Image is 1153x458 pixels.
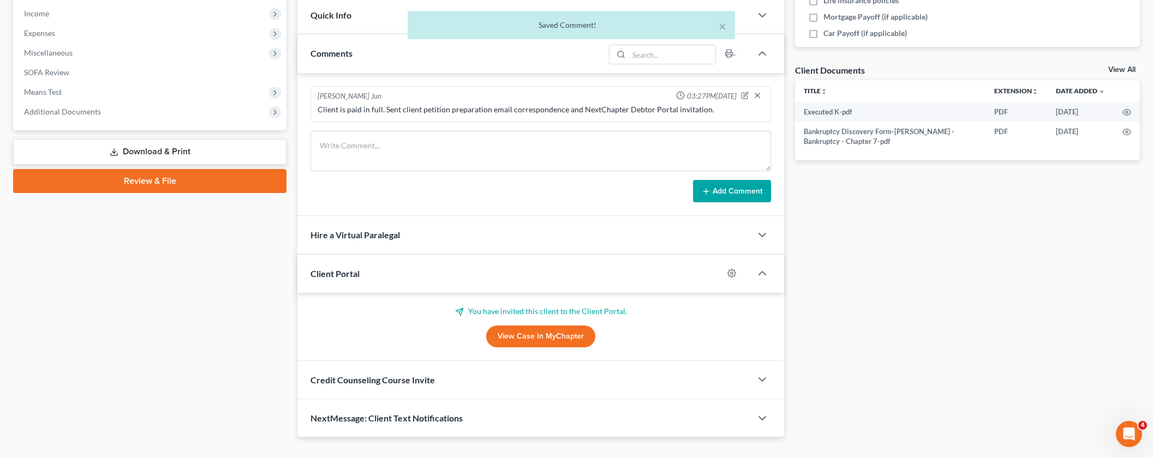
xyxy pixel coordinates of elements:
div: Saved Comment! [416,20,726,31]
span: Comments [310,48,353,58]
td: Executed K-pdf [795,102,985,122]
span: Income [24,9,49,18]
span: 03:27PM[DATE] [687,91,737,101]
a: Extensionunfold_more [994,87,1038,95]
a: View All [1108,66,1136,74]
input: Search... [629,45,716,64]
iframe: Intercom live chat [1116,421,1142,447]
td: [DATE] [1047,122,1114,152]
span: Additional Documents [24,107,101,116]
div: Client Documents [795,64,865,76]
a: View Case in MyChapter [486,326,595,347]
a: Titleunfold_more [804,87,827,95]
a: Review & File [13,169,286,193]
a: SOFA Review [15,63,286,82]
span: NextMessage: Client Text Notifications [310,413,463,423]
td: PDF [985,102,1047,122]
span: Miscellaneous [24,48,73,57]
span: 4 [1138,421,1147,430]
button: × [719,20,726,33]
td: Bankruptcy Discovery Form-[PERSON_NAME] - Bankruptcy - Chapter 7-pdf [795,122,985,152]
td: PDF [985,122,1047,152]
div: [PERSON_NAME] Jun [318,91,381,102]
a: Date Added expand_more [1056,87,1105,95]
span: Quick Info [310,10,351,20]
span: Means Test [24,87,62,97]
span: SOFA Review [24,68,69,77]
i: expand_more [1098,88,1105,95]
button: Add Comment [693,180,771,203]
span: Hire a Virtual Paralegal [310,230,400,240]
span: Client Portal [310,268,360,279]
a: Download & Print [13,139,286,165]
td: [DATE] [1047,102,1114,122]
i: unfold_more [821,88,827,95]
div: Client is paid in full. Sent client petition preparation email correspondence and NextChapter Deb... [318,104,764,115]
i: unfold_more [1032,88,1038,95]
span: Credit Counseling Course Invite [310,375,435,385]
p: You have invited this client to the Client Portal. [310,306,771,317]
